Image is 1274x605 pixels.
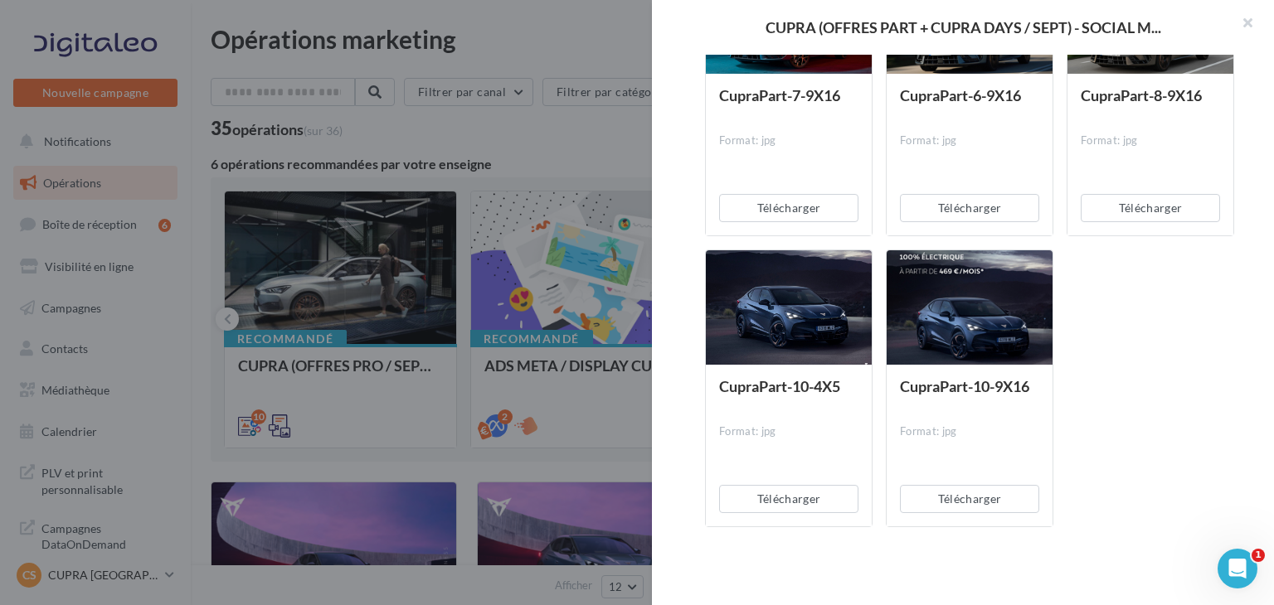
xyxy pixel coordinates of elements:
[719,424,858,439] div: Format: jpg
[719,133,858,148] div: Format: jpg
[1081,194,1220,222] button: Télécharger
[900,424,1039,439] div: Format: jpg
[900,485,1039,513] button: Télécharger
[719,377,840,395] span: CupraPart-10-4X5
[900,133,1039,148] div: Format: jpg
[1081,133,1220,148] div: Format: jpg
[1081,86,1202,104] span: CupraPart-8-9X16
[766,20,1161,35] span: CUPRA (OFFRES PART + CUPRA DAYS / SEPT) - SOCIAL M...
[719,86,840,104] span: CupraPart-7-9X16
[900,194,1039,222] button: Télécharger
[1218,549,1257,588] iframe: Intercom live chat
[900,377,1029,395] span: CupraPart-10-9X16
[1252,549,1265,562] span: 1
[719,485,858,513] button: Télécharger
[719,194,858,222] button: Télécharger
[900,86,1021,104] span: CupraPart-6-9X16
